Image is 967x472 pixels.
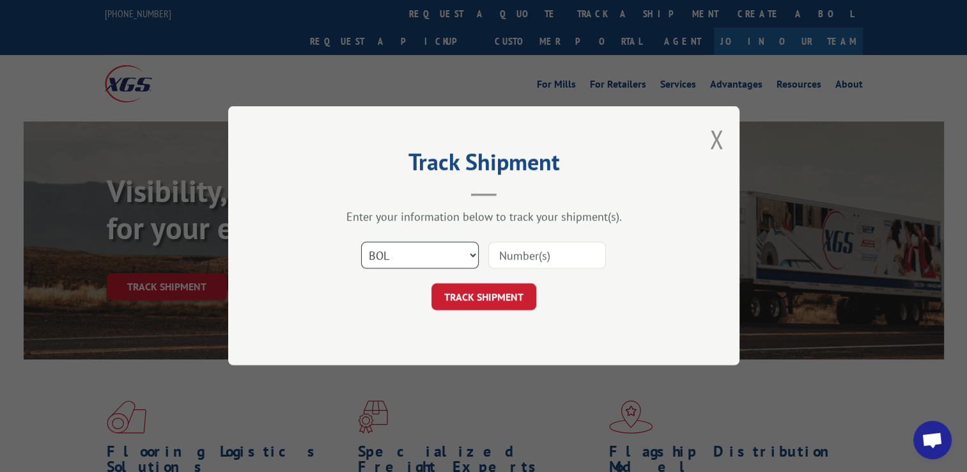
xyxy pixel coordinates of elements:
div: Enter your information below to track your shipment(s). [292,210,676,224]
div: Open chat [913,421,952,459]
button: TRACK SHIPMENT [431,284,536,311]
input: Number(s) [488,242,606,269]
h2: Track Shipment [292,153,676,177]
button: Close modal [709,122,723,156]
